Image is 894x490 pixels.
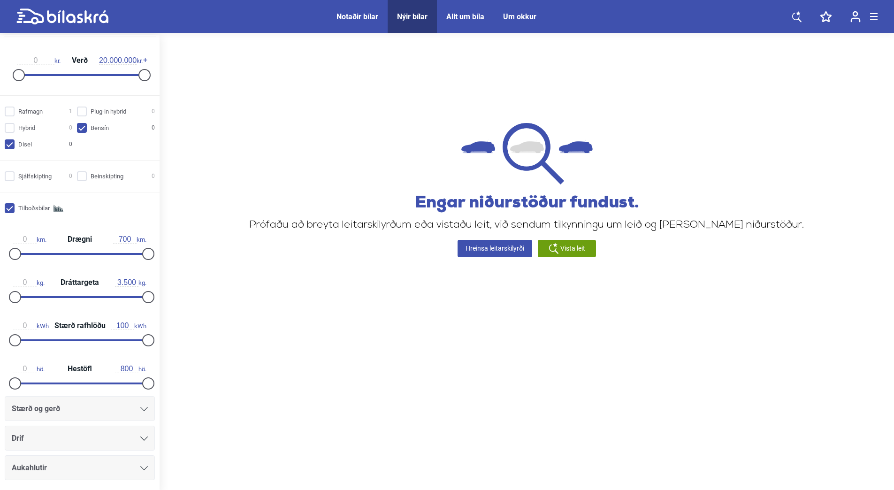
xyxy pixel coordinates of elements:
span: Tilboðsbílar [18,203,50,213]
span: 0 [152,123,155,133]
span: Hestöfl [65,365,94,373]
p: Prófaðu að breyta leitarskilyrðum eða vistaðu leit, við sendum tilkynningu um leið og [PERSON_NAM... [249,220,804,230]
span: Hybrid [18,123,35,133]
span: km. [13,235,46,244]
span: kWh [111,322,146,330]
span: kr. [99,56,143,65]
span: Vista leit [560,244,585,253]
span: Stærð rafhlöðu [52,322,108,329]
span: Stærð og gerð [12,402,60,415]
span: 0 [69,123,72,133]
span: Verð [69,57,90,64]
span: Dísel [18,139,32,149]
a: Nýir bílar [397,12,428,21]
span: Bensín [91,123,109,133]
span: Aukahlutir [12,461,47,475]
a: Um okkur [503,12,536,21]
span: kWh [13,322,49,330]
span: Plug-in hybrid [91,107,126,116]
span: 0 [152,171,155,181]
span: 0 [69,171,72,181]
span: kg. [115,278,146,287]
span: 1 [69,107,72,116]
span: kg. [13,278,45,287]
span: kr. [17,56,61,65]
a: Allt um bíla [446,12,484,21]
h2: Engar niðurstöður fundust. [249,194,804,213]
a: Hreinsa leitarskilyrði [458,240,532,257]
span: Drif [12,432,24,445]
a: Notaðir bílar [336,12,378,21]
img: not found [461,123,593,184]
img: user-login.svg [850,11,861,23]
span: 0 [152,107,155,116]
span: Sjálfskipting [18,171,52,181]
span: Drægni [65,236,94,243]
span: hö. [13,365,45,373]
span: hö. [115,365,146,373]
span: Dráttargeta [58,279,101,286]
span: Rafmagn [18,107,43,116]
span: 0 [69,139,72,149]
span: km. [113,235,146,244]
span: Beinskipting [91,171,123,181]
